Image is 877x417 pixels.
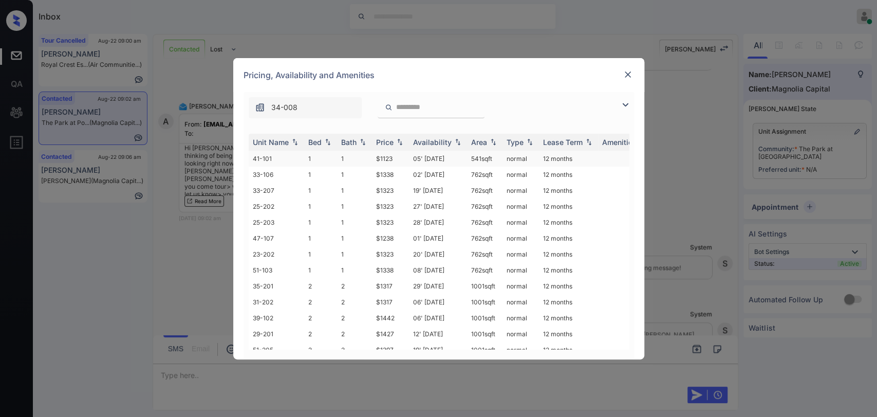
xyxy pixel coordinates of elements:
[507,138,524,147] div: Type
[623,69,633,80] img: close
[467,246,502,262] td: 762 sqft
[304,230,337,246] td: 1
[271,102,297,113] span: 34-008
[308,138,322,147] div: Bed
[337,167,372,183] td: 1
[467,183,502,198] td: 762 sqft
[502,294,539,310] td: normal
[539,262,598,278] td: 12 months
[467,278,502,294] td: 1001 sqft
[249,183,304,198] td: 33-207
[304,294,337,310] td: 2
[337,342,372,358] td: 2
[337,294,372,310] td: 2
[304,246,337,262] td: 1
[372,167,409,183] td: $1338
[372,326,409,342] td: $1427
[488,138,498,146] img: sorting
[409,198,467,214] td: 27' [DATE]
[253,138,289,147] div: Unit Name
[502,183,539,198] td: normal
[467,198,502,214] td: 762 sqft
[539,151,598,167] td: 12 months
[249,167,304,183] td: 33-106
[372,214,409,230] td: $1323
[409,246,467,262] td: 20' [DATE]
[304,262,337,278] td: 1
[453,138,463,146] img: sorting
[304,183,337,198] td: 1
[502,326,539,342] td: normal
[337,262,372,278] td: 1
[249,262,304,278] td: 51-103
[372,198,409,214] td: $1323
[372,294,409,310] td: $1317
[467,214,502,230] td: 762 sqft
[249,326,304,342] td: 29-201
[249,294,304,310] td: 31-202
[467,230,502,246] td: 762 sqft
[539,167,598,183] td: 12 months
[304,278,337,294] td: 2
[372,310,409,326] td: $1442
[409,310,467,326] td: 06' [DATE]
[337,326,372,342] td: 2
[502,246,539,262] td: normal
[471,138,487,147] div: Area
[525,138,535,146] img: sorting
[323,138,333,146] img: sorting
[341,138,357,147] div: Bath
[372,183,409,198] td: $1323
[539,198,598,214] td: 12 months
[502,262,539,278] td: normal
[337,310,372,326] td: 2
[255,102,265,113] img: icon-zuma
[358,138,368,146] img: sorting
[249,214,304,230] td: 25-203
[539,214,598,230] td: 12 months
[502,151,539,167] td: normal
[584,138,594,146] img: sorting
[409,294,467,310] td: 06' [DATE]
[539,294,598,310] td: 12 months
[502,214,539,230] td: normal
[304,326,337,342] td: 2
[502,310,539,326] td: normal
[290,138,300,146] img: sorting
[372,342,409,358] td: $1397
[409,183,467,198] td: 19' [DATE]
[385,103,393,112] img: icon-zuma
[337,278,372,294] td: 2
[249,198,304,214] td: 25-202
[337,230,372,246] td: 1
[502,230,539,246] td: normal
[304,342,337,358] td: 2
[249,230,304,246] td: 47-107
[372,278,409,294] td: $1317
[372,246,409,262] td: $1323
[337,214,372,230] td: 1
[502,342,539,358] td: normal
[467,167,502,183] td: 762 sqft
[539,326,598,342] td: 12 months
[409,326,467,342] td: 12' [DATE]
[249,151,304,167] td: 41-101
[337,151,372,167] td: 1
[539,183,598,198] td: 12 months
[249,278,304,294] td: 35-201
[372,262,409,278] td: $1338
[409,167,467,183] td: 02' [DATE]
[543,138,583,147] div: Lease Term
[304,167,337,183] td: 1
[409,214,467,230] td: 28' [DATE]
[409,278,467,294] td: 29' [DATE]
[304,214,337,230] td: 1
[249,342,304,358] td: 51-205
[467,294,502,310] td: 1001 sqft
[602,138,637,147] div: Amenities
[467,262,502,278] td: 762 sqft
[337,246,372,262] td: 1
[233,58,644,92] div: Pricing, Availability and Amenities
[337,183,372,198] td: 1
[619,99,631,111] img: icon-zuma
